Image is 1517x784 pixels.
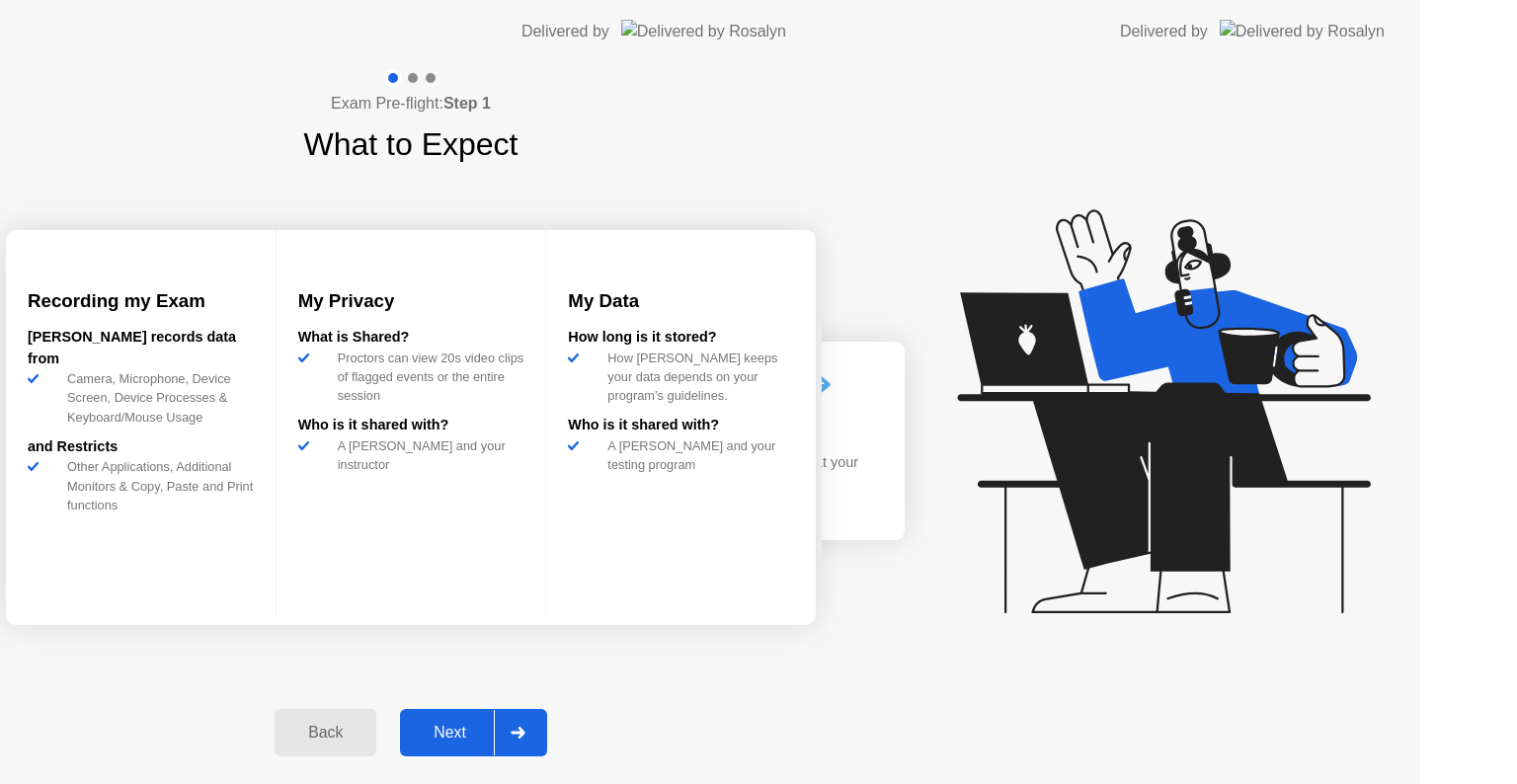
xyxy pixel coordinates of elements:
[599,349,794,406] div: How [PERSON_NAME] keeps your data depends on your program’s guidelines.
[599,436,794,474] div: A [PERSON_NAME] and your testing program
[621,20,786,42] img: Delivered by Rosalyn
[304,120,519,168] h1: What to Expect
[28,436,254,458] div: and Restricts
[568,327,794,349] div: How long is it stored?
[59,369,254,427] div: Camera, Microphone, Device Screen, Device Processes & Keyboard/Mouse Usage
[1220,20,1385,42] img: Delivered by Rosalyn
[28,287,254,315] h3: Recording my Exam
[331,92,491,116] h4: Exam Pre-flight:
[330,436,524,474] div: A [PERSON_NAME] and your instructor
[1120,20,1208,43] div: Delivered by
[59,457,254,514] div: Other Applications, Additional Monitors & Copy, Paste and Print functions
[400,709,547,756] button: Next
[28,327,254,369] div: [PERSON_NAME] records data from
[406,724,494,742] div: Next
[275,709,376,756] button: Back
[298,327,524,349] div: What is Shared?
[521,20,609,43] div: Delivered by
[298,287,524,315] h3: My Privacy
[443,95,491,112] b: Step 1
[568,415,794,436] div: Who is it shared with?
[330,349,524,406] div: Proctors can view 20s video clips of flagged events or the entire session
[298,415,524,436] div: Who is it shared with?
[280,724,370,742] div: Back
[568,287,794,315] h3: My Data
